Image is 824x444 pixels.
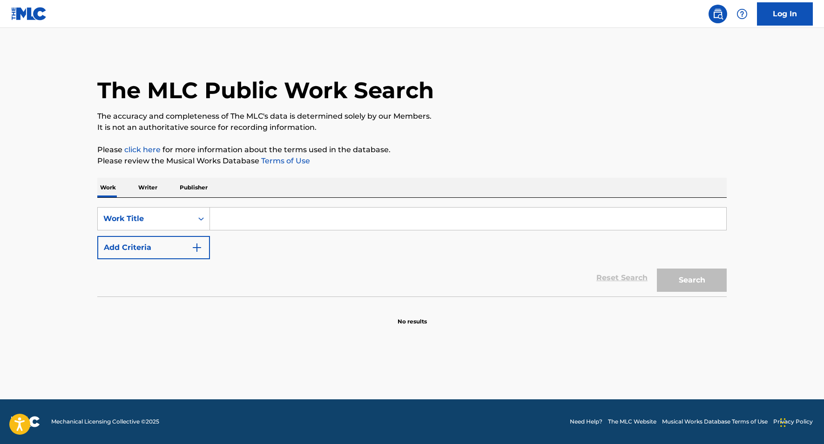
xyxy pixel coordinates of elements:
p: Work [97,178,119,197]
iframe: Chat Widget [777,399,824,444]
img: MLC Logo [11,7,47,20]
button: Add Criteria [97,236,210,259]
h1: The MLC Public Work Search [97,76,434,104]
p: The accuracy and completeness of The MLC's data is determined solely by our Members. [97,111,727,122]
form: Search Form [97,207,727,296]
a: Musical Works Database Terms of Use [662,417,768,426]
div: Drag [780,409,786,437]
img: help [736,8,748,20]
p: Please review the Musical Works Database [97,155,727,167]
img: 9d2ae6d4665cec9f34b9.svg [191,242,203,253]
p: Publisher [177,178,210,197]
img: search [712,8,723,20]
a: Terms of Use [259,156,310,165]
p: Writer [135,178,160,197]
a: Log In [757,2,813,26]
p: Please for more information about the terms used in the database. [97,144,727,155]
img: logo [11,416,40,427]
span: Mechanical Licensing Collective © 2025 [51,417,159,426]
div: Help [733,5,751,23]
a: Privacy Policy [773,417,813,426]
a: Public Search [709,5,727,23]
p: No results [398,306,427,326]
a: click here [124,145,161,154]
div: Work Title [103,213,187,224]
a: Need Help? [570,417,602,426]
p: It is not an authoritative source for recording information. [97,122,727,133]
a: The MLC Website [608,417,656,426]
